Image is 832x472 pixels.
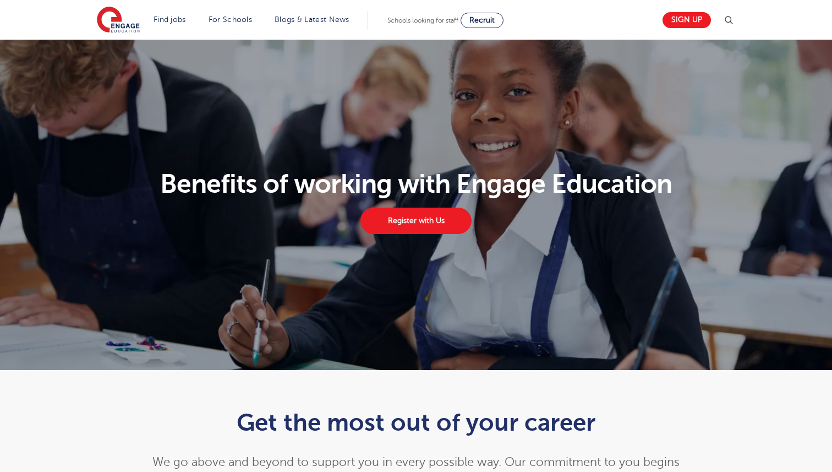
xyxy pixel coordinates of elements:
a: Recruit [461,13,503,28]
a: Sign up [663,12,711,28]
span: Schools looking for staff [387,17,458,24]
span: Recruit [469,16,495,24]
h1: Get the most out of your career [146,409,686,436]
a: Register with Us [360,208,472,234]
a: Find jobs [154,15,186,24]
img: Engage Education [97,7,140,34]
a: For Schools [209,15,252,24]
a: Blogs & Latest News [275,15,349,24]
h1: Benefits of working with Engage Education [91,171,742,197]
